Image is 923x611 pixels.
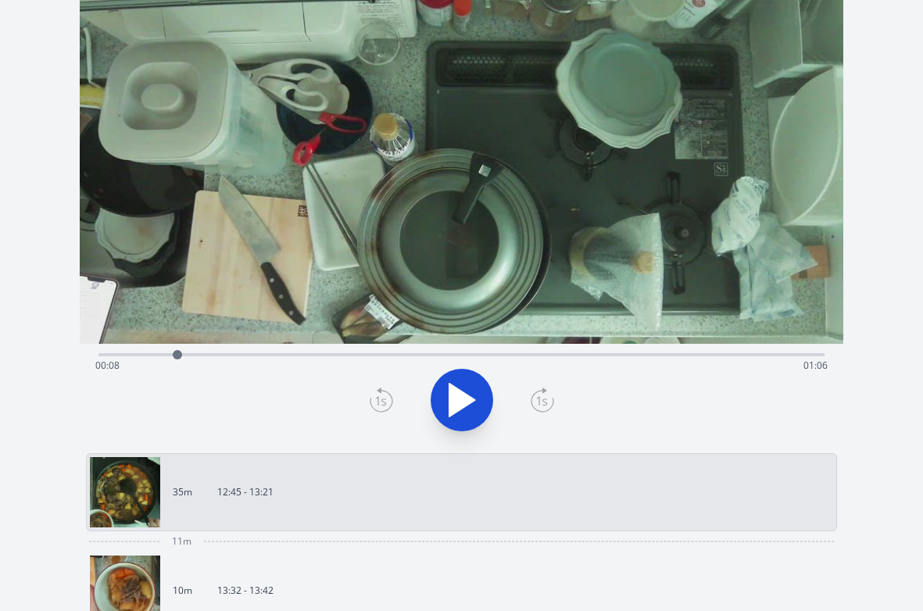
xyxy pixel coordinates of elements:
span: 00:08 [95,359,120,372]
span: 01:06 [803,359,828,372]
span: 11m [172,535,191,548]
p: 10m [173,584,192,597]
img: 250828034639_thumb.jpeg [90,457,160,527]
p: 13:32 - 13:42 [217,584,274,597]
p: 35m [173,486,192,498]
p: 12:45 - 13:21 [217,486,274,498]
